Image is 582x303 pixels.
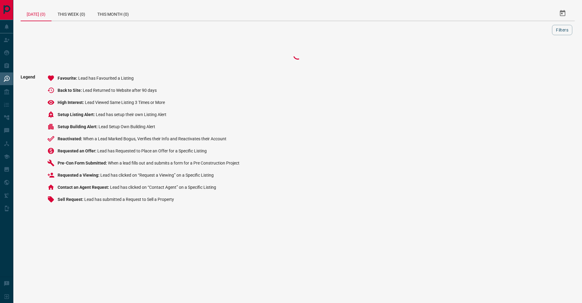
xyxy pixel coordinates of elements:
div: Loading [267,49,328,61]
span: Favourite [58,76,78,81]
span: Lead has Requested to Place an Offer for a Specific Listing [97,148,207,153]
span: Lead has clicked on “Request a Viewing” on a Specific Listing [100,173,214,178]
span: Lead Returned to Website after 90 days [83,88,157,93]
span: When a Lead Marked Bogus, Verifies their Info and Reactivates their Account [83,136,226,141]
span: Lead has Favourited a Listing [78,76,134,81]
span: Sell Request [58,197,84,202]
button: Filters [552,25,572,35]
span: Lead has submitted a Request to Sell a Property [84,197,174,202]
span: Setup Listing Alert [58,112,96,117]
span: High Interest [58,100,85,105]
span: Contact an Agent Request [58,185,110,190]
div: This Week (0) [52,6,91,21]
span: Pre-Con Form Submitted [58,161,108,165]
span: When a lead fills out and submits a form for a Pre Construction Project [108,161,239,165]
span: Setup Building Alert [58,124,99,129]
span: Legend [21,75,35,208]
span: Lead has setup their own Listing Alert [96,112,166,117]
span: Back to Site [58,88,83,93]
span: Requested a Viewing [58,173,100,178]
span: Lead has clicked on “Contact Agent” on a Specific Listing [110,185,216,190]
span: Lead Viewed Same Listing 3 Times or More [85,100,165,105]
span: Lead Setup Own Building Alert [99,124,155,129]
span: Requested an Offer [58,148,97,153]
div: [DATE] (0) [21,6,52,21]
div: This Month (0) [91,6,135,21]
span: Reactivated [58,136,83,141]
button: Select Date Range [555,6,570,21]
